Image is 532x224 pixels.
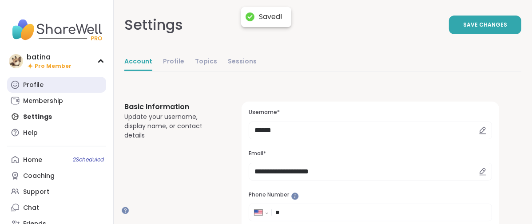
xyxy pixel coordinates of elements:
a: Profile [7,77,106,93]
a: Home2Scheduled [7,152,106,168]
div: Saved! [259,12,282,22]
span: Save Changes [463,21,507,29]
button: Save Changes [449,16,521,34]
a: Profile [163,53,184,71]
img: ShareWell Nav Logo [7,14,106,45]
iframe: Spotlight [122,207,129,214]
a: Support [7,184,106,200]
div: Coaching [23,172,55,181]
h3: Email* [249,150,492,157]
a: Help [7,125,106,141]
iframe: Spotlight [291,193,299,200]
span: 2 Scheduled [73,156,104,163]
img: batina [9,54,23,68]
div: Update your username, display name, or contact details [124,112,220,140]
div: Support [23,188,49,196]
a: Chat [7,200,106,216]
div: Membership [23,97,63,106]
a: Membership [7,93,106,109]
div: Home [23,156,42,165]
h3: Phone Number [249,191,492,199]
a: Account [124,53,152,71]
a: Coaching [7,168,106,184]
div: Help [23,129,38,138]
div: batina [27,52,71,62]
div: Settings [124,14,183,35]
h3: Basic Information [124,102,220,112]
h3: Username* [249,109,492,116]
a: Sessions [228,53,257,71]
span: Pro Member [35,63,71,70]
div: Chat [23,204,39,212]
a: Topics [195,53,217,71]
div: Profile [23,81,44,90]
